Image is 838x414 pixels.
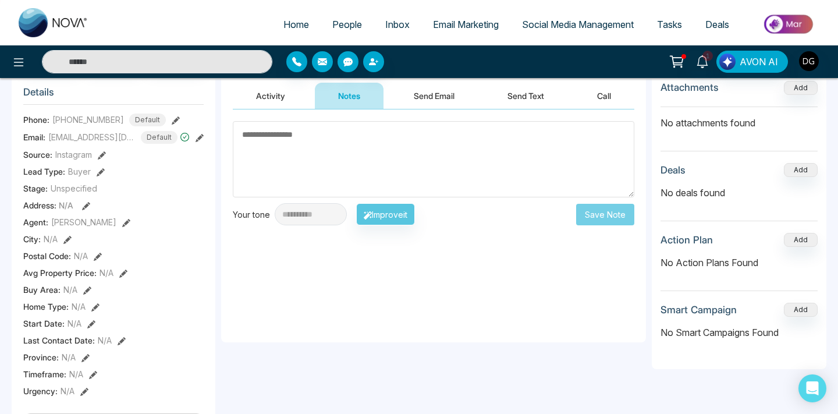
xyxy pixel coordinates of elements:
span: N/A [62,351,76,363]
a: 1 [688,51,716,71]
span: [EMAIL_ADDRESS][DOMAIN_NAME] [48,131,136,143]
a: Deals [694,13,741,36]
span: Default [141,131,177,144]
span: N/A [100,267,113,279]
span: Source: [23,148,52,161]
span: N/A [63,284,77,296]
p: No Smart Campaigns Found [661,325,818,339]
a: Home [272,13,321,36]
img: Lead Flow [719,54,736,70]
button: Activity [233,83,308,109]
img: Market-place.gif [747,11,831,37]
span: Default [129,114,166,126]
span: [PERSON_NAME] [51,216,116,228]
a: Social Media Management [510,13,645,36]
button: Send Email [390,83,478,109]
span: Agent: [23,216,48,228]
span: Stage: [23,182,48,194]
p: No deals found [661,186,818,200]
span: Home Type : [23,300,69,313]
img: User Avatar [799,51,819,71]
span: N/A [69,368,83,380]
span: Social Media Management [522,19,634,30]
span: Timeframe : [23,368,66,380]
span: AVON AI [740,55,778,69]
span: Add [784,82,818,92]
span: N/A [61,385,74,397]
span: Tasks [657,19,682,30]
span: N/A [59,200,73,210]
button: AVON AI [716,51,788,73]
img: Nova CRM Logo [19,8,88,37]
h3: Action Plan [661,234,713,246]
span: Address: [23,199,73,211]
button: Send Text [484,83,567,109]
p: No Action Plans Found [661,256,818,270]
span: Inbox [385,19,410,30]
button: Add [784,163,818,177]
p: No attachments found [661,107,818,130]
h3: Smart Campaign [661,304,737,316]
h3: Attachments [661,82,719,93]
span: Phone: [23,114,49,126]
span: Avg Property Price : [23,267,97,279]
div: Your tone [233,208,275,221]
h3: Details [23,86,204,104]
div: Open Intercom Messenger [798,374,826,402]
span: Start Date : [23,317,65,330]
button: Add [784,233,818,247]
span: Home [283,19,309,30]
span: Deals [705,19,729,30]
span: N/A [74,250,88,262]
button: Add [784,303,818,317]
span: N/A [68,317,81,330]
span: Lead Type: [23,165,65,178]
button: Add [784,81,818,95]
span: [PHONE_NUMBER] [52,114,124,126]
span: Last Contact Date : [23,334,95,346]
span: Instagram [55,148,92,161]
span: Urgency : [23,385,58,397]
button: Save Note [576,204,634,225]
span: Postal Code : [23,250,71,262]
span: N/A [98,334,112,346]
span: Email Marketing [433,19,499,30]
button: Call [574,83,634,109]
span: 1 [702,51,713,61]
h3: Deals [661,164,686,176]
span: N/A [72,300,86,313]
a: Inbox [374,13,421,36]
span: People [332,19,362,30]
span: N/A [44,233,58,245]
button: Notes [315,83,384,109]
a: Tasks [645,13,694,36]
span: Buyer [68,165,91,178]
a: Email Marketing [421,13,510,36]
span: Province : [23,351,59,363]
span: Unspecified [51,182,97,194]
span: Email: [23,131,45,143]
span: City : [23,233,41,245]
a: People [321,13,374,36]
span: Buy Area : [23,284,61,296]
